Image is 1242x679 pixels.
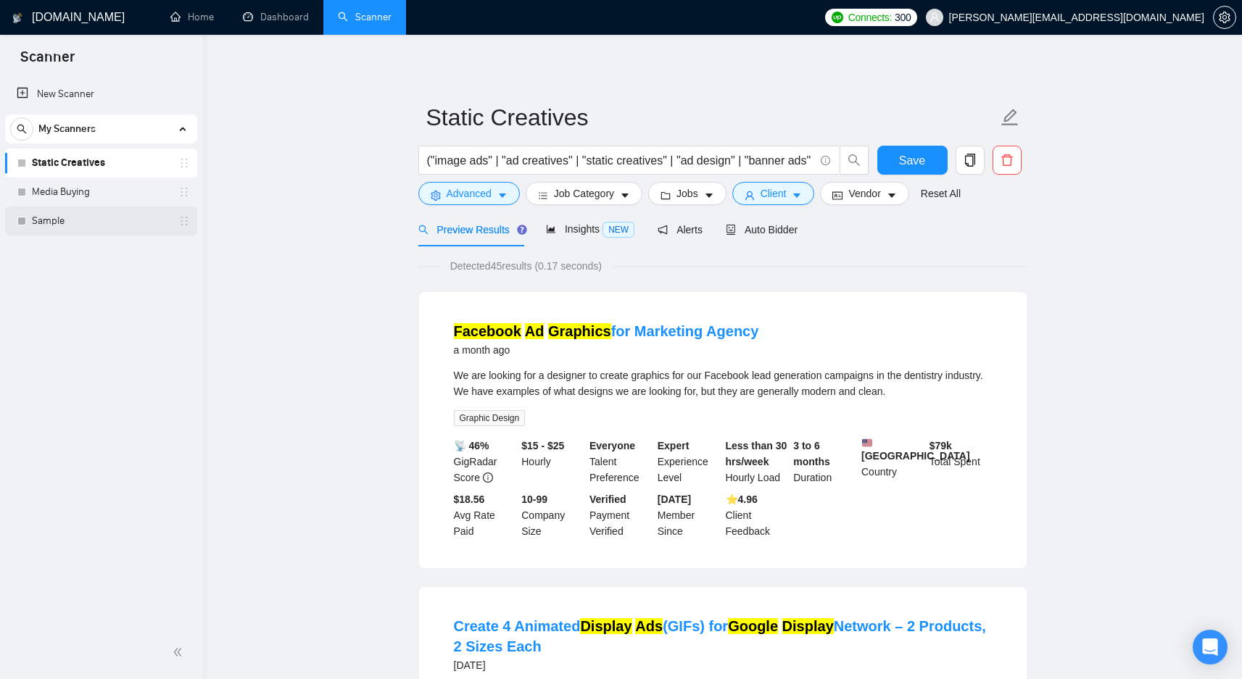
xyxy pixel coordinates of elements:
[956,146,985,175] button: copy
[5,80,197,109] li: New Scanner
[726,225,736,235] span: robot
[516,223,529,236] div: Tooltip anchor
[454,493,485,505] b: $18.56
[451,491,519,539] div: Avg Rate Paid
[1214,12,1235,23] span: setting
[1193,630,1227,665] div: Open Intercom Messenger
[655,438,723,486] div: Experience Level
[426,99,998,136] input: Scanner name...
[745,190,755,201] span: user
[821,156,830,165] span: info-circle
[178,186,190,198] span: holder
[11,124,33,134] span: search
[243,11,309,23] a: dashboardDashboard
[173,645,187,659] span: double-left
[10,117,33,141] button: search
[877,146,948,175] button: Save
[418,182,520,205] button: settingAdvancedcaret-down
[792,190,802,201] span: caret-down
[32,149,170,178] a: Static Creatives
[704,190,714,201] span: caret-down
[589,493,626,505] b: Verified
[497,190,508,201] span: caret-down
[518,491,587,539] div: Company Size
[338,11,392,23] a: searchScanner
[440,258,612,274] span: Detected 45 results (0.17 seconds)
[848,186,880,201] span: Vendor
[732,182,815,205] button: userClientcaret-down
[546,223,634,235] span: Insights
[655,491,723,539] div: Member Since
[518,438,587,486] div: Hourly
[525,323,545,339] mark: Ad
[726,440,787,467] b: Less than 30 hrs/week
[548,323,611,339] mark: Graphics
[526,182,642,205] button: barsJob Categorycaret-down
[658,440,690,451] b: Expert
[32,178,170,207] a: Media Buying
[454,323,759,339] a: Facebook Ad Graphicsfor Marketing Agency
[658,225,668,235] span: notification
[648,182,726,205] button: folderJobscaret-down
[993,154,1021,167] span: delete
[723,491,791,539] div: Client Feedback
[726,493,758,505] b: ⭐️ 4.96
[832,190,843,201] span: idcard
[1213,12,1236,23] a: setting
[676,186,698,201] span: Jobs
[447,186,492,201] span: Advanced
[661,190,671,201] span: folder
[9,46,86,77] span: Scanner
[5,114,197,236] li: My Scanners
[993,146,1022,175] button: delete
[726,224,798,236] span: Auto Bidder
[454,323,521,339] mark: Facebook
[170,11,214,23] a: homeHome
[587,438,655,486] div: Talent Preference
[861,438,970,462] b: [GEOGRAPHIC_DATA]
[454,410,526,426] span: Graphic Design
[858,438,927,486] div: Country
[483,472,493,483] span: info-circle
[782,618,834,634] mark: Display
[862,438,872,448] img: 🇺🇸
[603,222,634,238] span: NEW
[728,618,778,634] mark: Google
[427,151,814,170] input: Search Freelance Jobs...
[832,12,843,23] img: upwork-logo.png
[554,186,614,201] span: Job Category
[418,224,523,236] span: Preview Results
[723,438,791,486] div: Hourly Load
[12,7,22,30] img: logo
[840,154,868,167] span: search
[1001,108,1019,127] span: edit
[620,190,630,201] span: caret-down
[454,618,986,654] a: Create 4 AnimatedDisplay Ads(GIFs) forGoogle DisplayNetwork – 2 Products, 2 Sizes Each
[454,367,992,399] div: We are looking for a designer to create graphics for our Facebook lead generation campaigns in th...
[17,80,186,109] a: New Scanner
[921,186,961,201] a: Reset All
[956,154,984,167] span: copy
[451,438,519,486] div: GigRadar Score
[538,190,548,201] span: bars
[761,186,787,201] span: Client
[178,215,190,227] span: holder
[930,12,940,22] span: user
[790,438,858,486] div: Duration
[1213,6,1236,29] button: setting
[927,438,995,486] div: Total Spent
[635,618,663,634] mark: Ads
[658,224,703,236] span: Alerts
[521,440,564,451] b: $15 - $25
[840,146,869,175] button: search
[521,493,547,505] b: 10-99
[454,341,759,359] div: a month ago
[454,440,489,451] b: 📡 46%
[887,190,897,201] span: caret-down
[899,151,925,170] span: Save
[820,182,908,205] button: idcardVendorcaret-down
[930,440,952,451] b: $ 79k
[589,440,635,451] b: Everyone
[658,493,691,505] b: [DATE]
[793,440,830,467] b: 3 to 6 months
